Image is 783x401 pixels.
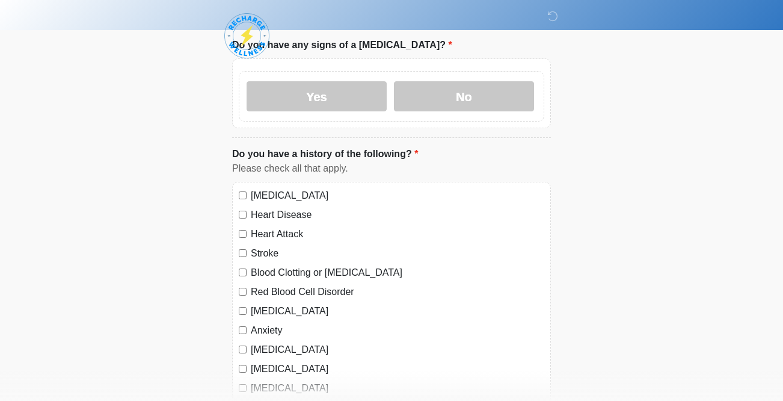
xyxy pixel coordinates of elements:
input: Blood Clotting or [MEDICAL_DATA] [239,269,247,276]
label: [MEDICAL_DATA] [251,343,544,357]
label: Red Blood Cell Disorder [251,285,544,299]
label: Heart Disease [251,208,544,222]
label: Do you have a history of the following? [232,147,418,161]
input: [MEDICAL_DATA] [239,365,247,373]
label: Anxiety [251,323,544,338]
input: Stroke [239,249,247,257]
input: [MEDICAL_DATA] [239,307,247,315]
input: Anxiety [239,326,247,334]
input: Red Blood Cell Disorder [239,288,247,296]
label: Yes [247,81,387,111]
input: Heart Attack [239,230,247,238]
label: [MEDICAL_DATA] [251,381,544,396]
img: Recharge Wellness LLC Logo [220,9,274,63]
input: [MEDICAL_DATA] [239,346,247,353]
div: Please check all that apply. [232,161,551,176]
label: [MEDICAL_DATA] [251,188,544,203]
input: [MEDICAL_DATA] [239,384,247,392]
label: No [394,81,534,111]
label: Heart Attack [251,227,544,241]
label: [MEDICAL_DATA] [251,362,544,376]
label: Blood Clotting or [MEDICAL_DATA] [251,266,544,280]
label: [MEDICAL_DATA] [251,304,544,319]
input: Heart Disease [239,211,247,219]
label: Stroke [251,246,544,261]
input: [MEDICAL_DATA] [239,191,247,199]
